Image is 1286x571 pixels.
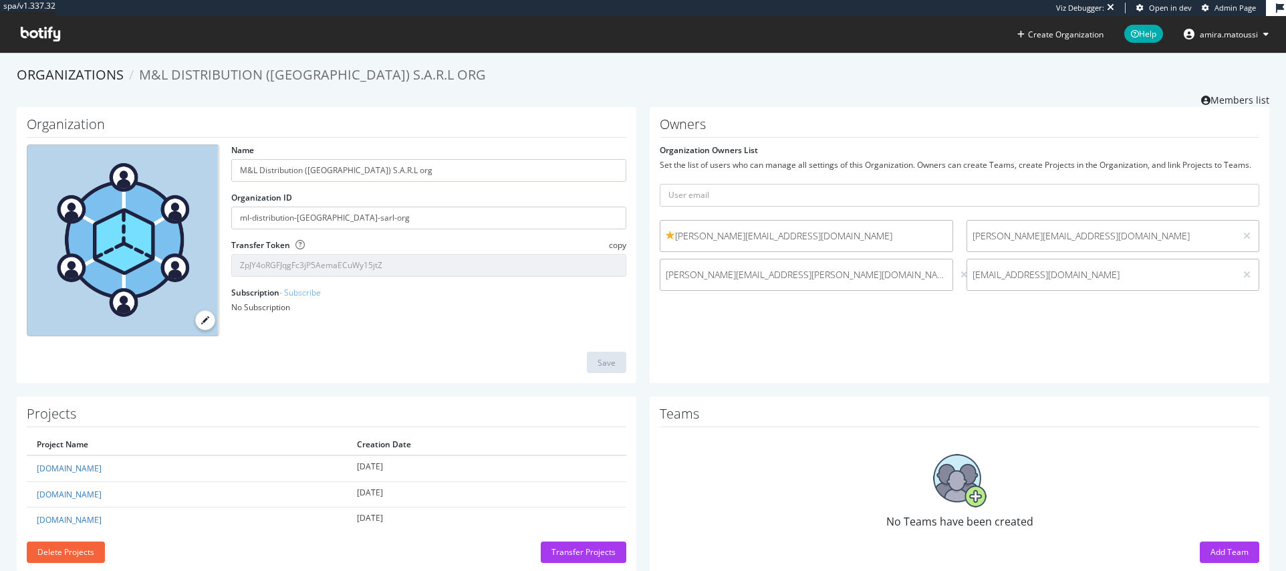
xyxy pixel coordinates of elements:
img: No Teams have been created [933,454,987,507]
h1: Organization [27,117,626,138]
h1: Projects [27,407,626,427]
h1: Teams [660,407,1259,427]
div: No Subscription [231,302,626,313]
div: Add Team [1210,546,1249,558]
th: Creation Date [347,434,626,455]
a: Members list [1201,90,1269,107]
a: Transfer Projects [541,546,626,558]
a: Organizations [17,66,124,84]
span: [PERSON_NAME][EMAIL_ADDRESS][PERSON_NAME][DOMAIN_NAME] [666,268,947,281]
a: - Subscribe [279,287,321,298]
h1: Owners [660,117,1259,138]
input: Organization ID [231,207,626,229]
a: [DOMAIN_NAME] [37,514,102,526]
label: Organization Owners List [660,144,758,156]
td: [DATE] [347,507,626,532]
a: Admin Page [1202,3,1256,13]
button: Delete Projects [27,542,105,563]
span: Admin Page [1214,3,1256,13]
span: Open in dev [1149,3,1192,13]
div: Save [598,357,616,368]
input: User email [660,184,1259,207]
span: amira.matoussi [1200,29,1258,40]
span: copy [609,239,626,251]
button: Create Organization [1017,28,1104,41]
span: Help [1124,25,1163,43]
td: [DATE] [347,455,626,481]
button: Transfer Projects [541,542,626,563]
label: Name [231,144,254,156]
div: Transfer Projects [551,546,616,558]
a: Add Team [1200,546,1259,558]
button: Add Team [1200,542,1259,563]
input: name [231,159,626,182]
label: Transfer Token [231,239,290,251]
button: amira.matoussi [1173,23,1279,45]
a: [DOMAIN_NAME] [37,489,102,500]
a: [DOMAIN_NAME] [37,463,102,474]
div: Set the list of users who can manage all settings of this Organization. Owners can create Teams, ... [660,159,1259,170]
span: [PERSON_NAME][EMAIL_ADDRESS][DOMAIN_NAME] [973,229,1231,243]
label: Organization ID [231,192,292,203]
ol: breadcrumbs [17,66,1269,85]
label: Subscription [231,287,321,298]
div: Viz Debugger: [1056,3,1104,13]
span: [PERSON_NAME][EMAIL_ADDRESS][DOMAIN_NAME] [666,229,947,243]
th: Project Name [27,434,347,455]
a: Delete Projects [27,546,105,558]
span: [EMAIL_ADDRESS][DOMAIN_NAME] [973,268,1231,281]
td: [DATE] [347,481,626,507]
a: Open in dev [1136,3,1192,13]
button: Save [587,352,626,373]
span: No Teams have been created [886,514,1033,529]
div: Delete Projects [37,546,94,558]
span: M&L Distribution ([GEOGRAPHIC_DATA]) S.A.R.L org [139,66,486,84]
